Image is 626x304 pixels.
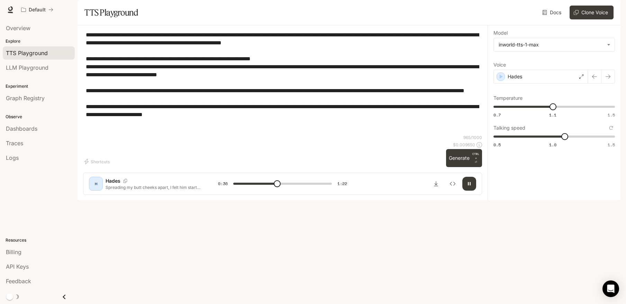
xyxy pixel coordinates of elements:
[472,152,479,164] p: ⏎
[608,142,615,148] span: 1.5
[549,142,556,148] span: 1.0
[493,112,501,118] span: 0.7
[493,31,508,35] p: Model
[106,184,201,190] p: Spreading my butt cheeks apart, I felt him start to push his head up against my nut hole. Then su...
[493,125,525,130] p: Talking speed
[472,152,479,160] p: CTRL +
[541,6,564,19] a: Docs
[494,38,615,51] div: inworld-tts-1-max
[120,179,130,183] button: Copy Voice ID
[508,73,522,80] p: Hades
[608,112,615,118] span: 1.5
[90,178,101,189] div: H
[429,177,443,191] button: Download audio
[106,177,120,184] p: Hades
[493,62,506,67] p: Voice
[29,7,46,13] p: Default
[446,149,482,167] button: GenerateCTRL +⏎
[18,3,56,17] button: All workspaces
[493,142,501,148] span: 0.5
[84,6,138,19] h1: TTS Playground
[493,96,523,101] p: Temperature
[499,41,604,48] div: inworld-tts-1-max
[446,177,460,191] button: Inspect
[570,6,614,19] button: Clone Voice
[83,156,112,167] button: Shortcuts
[607,124,615,132] button: Reset to default
[549,112,556,118] span: 1.1
[602,280,619,297] div: Open Intercom Messenger
[337,180,347,187] span: 1:22
[218,180,228,187] span: 0:36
